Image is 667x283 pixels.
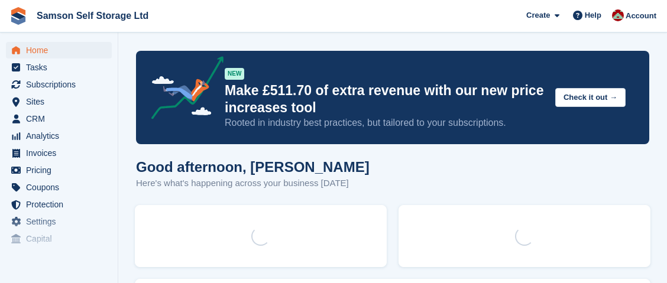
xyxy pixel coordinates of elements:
img: price-adjustments-announcement-icon-8257ccfd72463d97f412b2fc003d46551f7dbcb40ab6d574587a9cd5c0d94... [141,56,224,123]
span: Capital [26,230,97,247]
span: Sites [26,93,97,110]
a: menu [6,42,112,58]
span: Create [526,9,550,21]
span: Invoices [26,145,97,161]
a: menu [6,76,112,93]
span: Help [585,9,601,21]
span: Account [626,10,656,22]
span: Pricing [26,162,97,178]
span: Subscriptions [26,76,97,93]
a: menu [6,230,112,247]
p: Make £511.70 of extra revenue with our new price increases tool [225,82,546,116]
span: Tasks [26,59,97,76]
a: menu [6,162,112,178]
a: menu [6,196,112,213]
p: Here's what's happening across your business [DATE] [136,177,370,190]
a: menu [6,128,112,144]
div: NEW [225,68,244,80]
button: Check it out → [555,88,626,108]
p: Rooted in industry best practices, but tailored to your subscriptions. [225,116,546,129]
span: CRM [26,110,97,127]
a: Samson Self Storage Ltd [32,6,153,25]
a: menu [6,110,112,127]
h1: Good afternoon, [PERSON_NAME] [136,159,370,175]
img: Ian [612,9,624,21]
img: stora-icon-8386f47178a22dfd0bd8f6a31ec36ba5ce8667c1dd55bd0f319d3a0aa187defe.svg [9,7,27,25]
a: menu [6,93,112,110]
a: menu [6,213,112,230]
a: menu [6,179,112,196]
a: menu [6,145,112,161]
span: Home [26,42,97,58]
span: Coupons [26,179,97,196]
span: Protection [26,196,97,213]
a: menu [6,59,112,76]
span: Settings [26,213,97,230]
span: Analytics [26,128,97,144]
